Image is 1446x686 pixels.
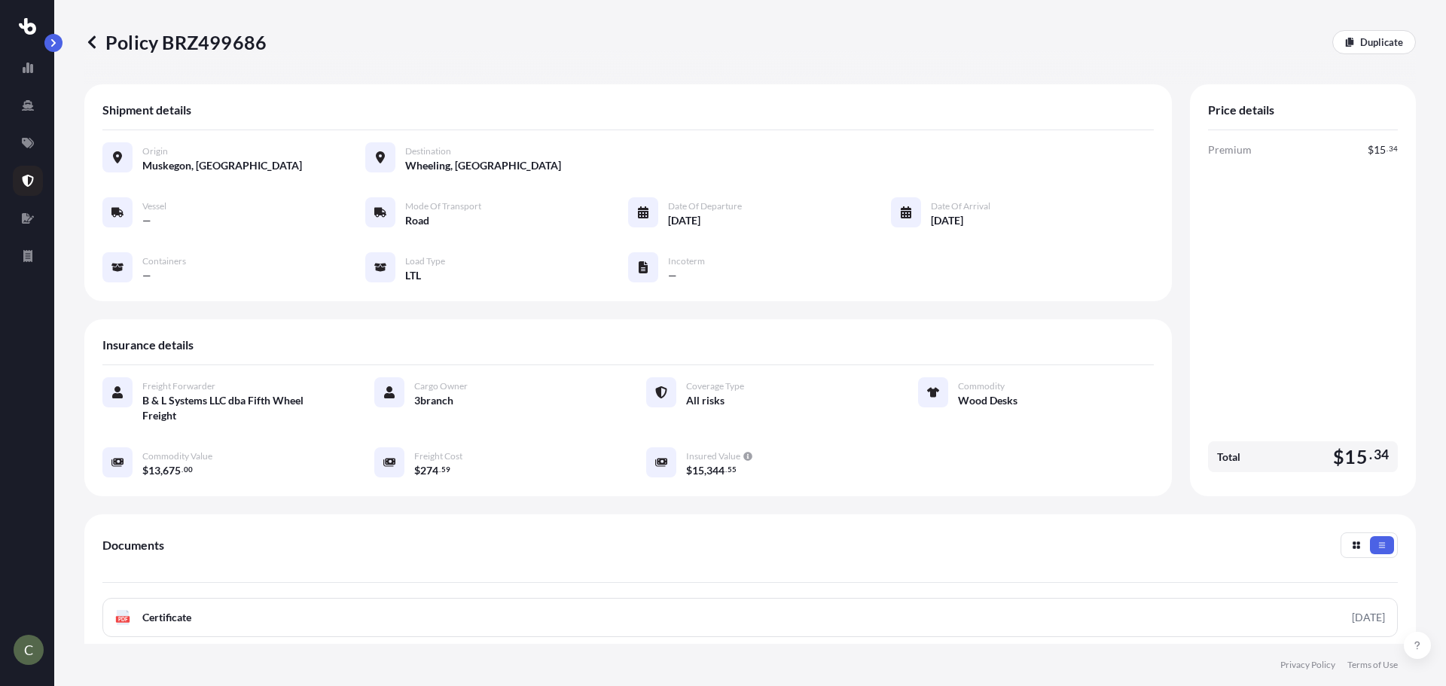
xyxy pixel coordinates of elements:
span: 55 [728,467,737,472]
span: 15 [692,465,704,476]
p: Policy BRZ499686 [84,30,267,54]
span: Load Type [405,255,445,267]
span: . [439,467,441,472]
span: Documents [102,538,164,553]
span: $ [1333,447,1344,466]
span: 34 [1389,146,1398,151]
span: $ [1368,145,1374,155]
span: Commodity [958,380,1005,392]
span: Road [405,213,429,228]
span: [DATE] [668,213,700,228]
span: 15 [1374,145,1386,155]
span: C [24,642,33,657]
span: Containers [142,255,186,267]
text: PDF [118,617,128,622]
span: [DATE] [931,213,963,228]
span: — [668,268,677,283]
span: Freight Forwarder [142,380,215,392]
span: 675 [163,465,181,476]
span: $ [686,465,692,476]
span: Destination [405,145,451,157]
span: 3branch [414,393,453,408]
span: 59 [441,467,450,472]
span: Vessel [142,200,166,212]
span: 13 [148,465,160,476]
span: 15 [1344,447,1367,466]
span: All risks [686,393,725,408]
a: Duplicate [1332,30,1416,54]
span: . [1387,146,1388,151]
span: Premium [1208,142,1252,157]
span: Wood Desks [958,393,1017,408]
span: Muskegon, [GEOGRAPHIC_DATA] [142,158,302,173]
p: Duplicate [1360,35,1403,50]
span: Date of Arrival [931,200,990,212]
a: Terms of Use [1347,659,1398,671]
span: — [142,213,151,228]
span: Insured Value [686,450,740,462]
a: Privacy Policy [1280,659,1335,671]
span: 344 [706,465,725,476]
div: [DATE] [1352,610,1385,625]
span: LTL [405,268,421,283]
span: Coverage Type [686,380,744,392]
span: Certificate [142,610,191,625]
span: Wheeling, [GEOGRAPHIC_DATA] [405,158,561,173]
span: Date of Departure [668,200,742,212]
a: PDFCertificate[DATE] [102,598,1398,637]
span: Price details [1208,102,1274,117]
span: Cargo Owner [414,380,468,392]
span: 00 [184,467,193,472]
span: $ [142,465,148,476]
span: Origin [142,145,168,157]
span: Freight Cost [414,450,462,462]
span: Commodity Value [142,450,212,462]
span: — [142,268,151,283]
span: $ [414,465,420,476]
span: Mode of Transport [405,200,481,212]
span: 34 [1374,450,1389,459]
span: Shipment details [102,102,191,117]
span: 274 [420,465,438,476]
span: Insurance details [102,337,194,352]
span: , [704,465,706,476]
span: , [160,465,163,476]
span: . [1369,450,1372,459]
span: B & L Systems LLC dba Fifth Wheel Freight [142,393,338,423]
span: . [725,467,727,472]
span: Total [1217,450,1240,465]
span: Incoterm [668,255,705,267]
span: . [182,467,183,472]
